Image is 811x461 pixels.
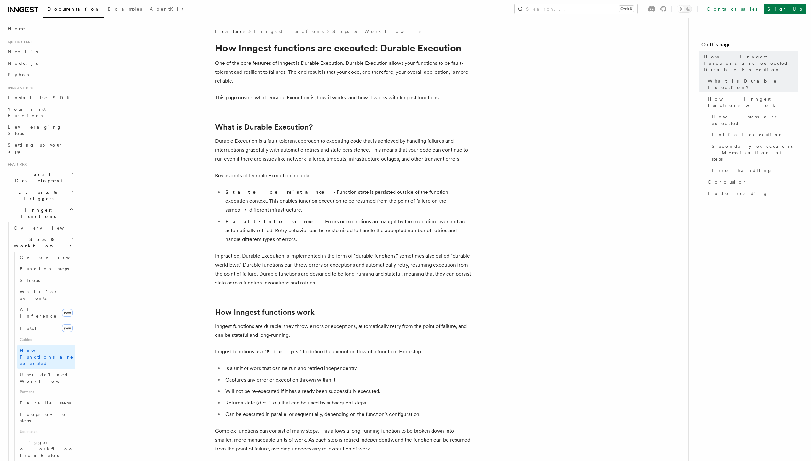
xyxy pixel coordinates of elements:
[515,4,637,14] button: Search...Ctrl+K
[708,96,798,109] span: How Inngest functions work
[8,72,31,77] span: Python
[5,86,36,91] span: Inngest tour
[254,28,324,34] a: Inngest Functions
[705,75,798,93] a: What is Durable Execution?
[701,41,798,51] h4: On this page
[17,275,75,286] a: Sleeps
[215,42,471,54] h1: How Inngest functions are executed: Durable Execution
[150,6,183,11] span: AgentKit
[11,222,75,234] a: Overview
[332,28,421,34] a: Steps & Workflows
[712,167,772,174] span: Error handling
[215,252,471,287] p: In practice, Durable Execution is implemented in the form of "durable functions," sometimes also ...
[5,169,75,186] button: Local Development
[5,92,75,103] a: Install the SDK
[20,348,74,366] span: How Functions are executed
[709,140,798,165] a: Secondary executions - Memoization of steps
[20,289,58,301] span: Wait for events
[17,437,75,461] a: Trigger workflows from Retool
[238,207,249,213] em: or
[8,107,46,118] span: Your first Functions
[17,427,75,437] span: Use cases
[17,322,75,335] a: Fetchnew
[712,132,784,138] span: Initial execution
[17,409,75,427] a: Loops over steps
[215,171,471,180] p: Key aspects of Durable Execution include:
[701,51,798,75] a: How Inngest functions are executed: Durable Execution
[8,142,63,154] span: Setting up your app
[223,364,471,373] li: Is a unit of work that can be run and retried independently.
[223,398,471,407] li: Returns state ( ) that can be used by subsequent steps.
[17,252,75,263] a: Overview
[17,387,75,397] span: Patterns
[20,255,86,260] span: Overview
[258,400,278,406] em: data
[17,263,75,275] a: Function steps
[5,46,75,57] a: Next.js
[17,369,75,387] a: User-defined Workflows
[20,400,71,405] span: Parallel steps
[20,326,38,331] span: Fetch
[104,2,146,17] a: Examples
[215,123,313,132] a: What is Durable Execution?
[5,186,75,204] button: Events & Triggers
[708,179,748,185] span: Conclusion
[5,171,70,184] span: Local Development
[5,204,75,222] button: Inngest Functions
[14,225,80,230] span: Overview
[223,188,471,215] li: - Function state is persisted outside of the function execution context. This enables function ex...
[709,129,798,140] a: Initial execution
[705,93,798,111] a: How Inngest functions work
[705,176,798,188] a: Conclusion
[5,189,70,202] span: Events & Triggers
[215,427,471,453] p: Complex functions can consist of many steps. This allows a long-running function to be broken dow...
[20,307,57,319] span: AI Inference
[5,57,75,69] a: Node.js
[223,217,471,244] li: - Errors or exceptions are caught by the execution layer and are automatically retried. Retry beh...
[11,236,71,249] span: Steps & Workflows
[215,93,471,102] p: This page covers what Durable Execution is, how it works, and how it works with Inngest functions.
[47,6,100,11] span: Documentation
[17,286,75,304] a: Wait for events
[20,372,77,384] span: User-defined Workflows
[712,143,798,162] span: Secondary executions - Memoization of steps
[5,162,27,167] span: Features
[5,207,69,220] span: Inngest Functions
[20,278,40,283] span: Sleeps
[215,137,471,163] p: Durable Execution is a fault-tolerant approach to executing code that is achieved by handling fai...
[215,308,315,317] a: How Inngest functions work
[5,23,75,34] a: Home
[215,28,245,34] span: Features
[5,40,33,45] span: Quick start
[8,49,38,54] span: Next.js
[267,349,300,355] strong: Steps
[62,309,73,317] span: new
[11,252,75,461] div: Steps & Workflows
[17,335,75,345] span: Guides
[8,26,26,32] span: Home
[8,95,74,100] span: Install the SDK
[225,189,333,195] strong: State persistance
[677,5,692,13] button: Toggle dark mode
[709,111,798,129] a: How steps are executed
[20,412,69,423] span: Loops over steps
[8,125,62,136] span: Leveraging Steps
[215,347,471,356] p: Inngest functions use " " to define the execution flow of a function. Each step:
[225,218,322,224] strong: Fault-tolerance
[17,304,75,322] a: AI Inferencenew
[764,4,806,14] a: Sign Up
[708,190,768,197] span: Further reading
[5,121,75,139] a: Leveraging Steps
[223,410,471,419] li: Can be executed in parallel or sequentially, depending on the function's configuration.
[712,114,798,126] span: How steps are executed
[108,6,142,11] span: Examples
[17,345,75,369] a: How Functions are executed
[223,375,471,384] li: Captures any error or exception thrown within it.
[8,61,38,66] span: Node.js
[215,322,471,340] p: Inngest functions are durable: they throw errors or exceptions, automatically retry from the poin...
[17,397,75,409] a: Parallel steps
[704,54,798,73] span: How Inngest functions are executed: Durable Execution
[223,387,471,396] li: Will not be re-executed if it has already been successfully executed.
[62,324,73,332] span: new
[5,139,75,157] a: Setting up your app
